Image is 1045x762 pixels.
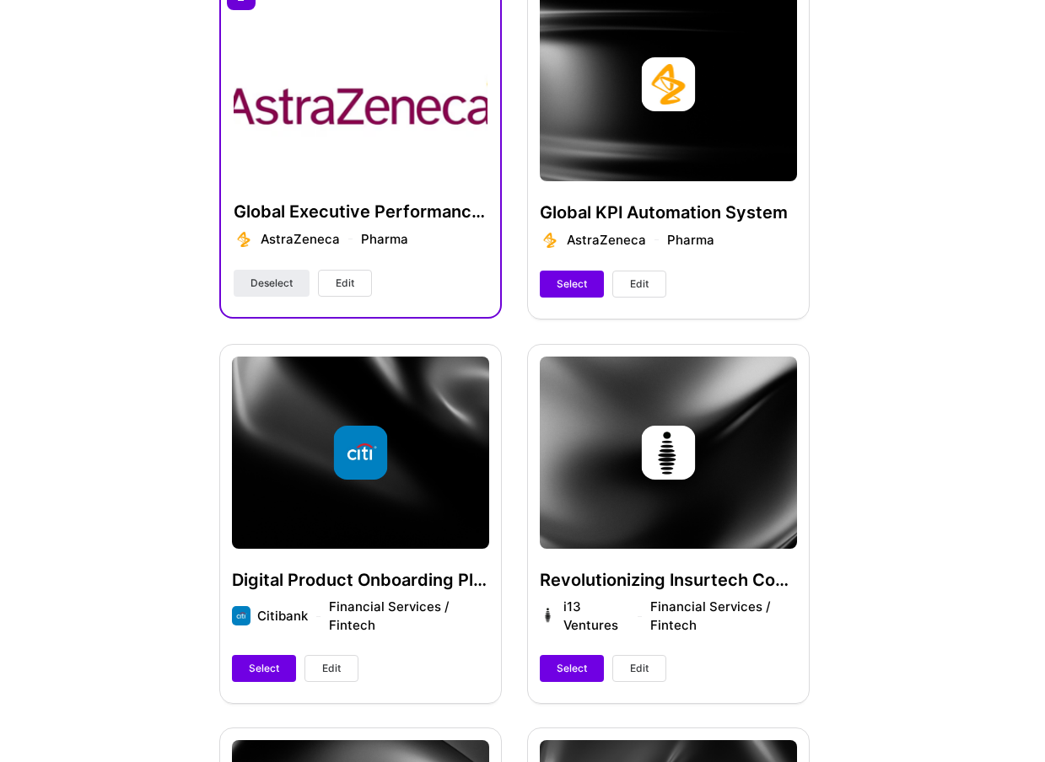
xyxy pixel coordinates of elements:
[318,270,372,297] button: Edit
[250,276,293,291] span: Deselect
[557,276,587,292] span: Select
[304,655,358,682] button: Edit
[540,655,604,682] button: Select
[336,276,354,291] span: Edit
[261,230,408,249] div: AstraZeneca Pharma
[234,270,310,297] button: Deselect
[630,276,649,292] span: Edit
[232,655,296,682] button: Select
[249,661,279,676] span: Select
[557,661,587,676] span: Select
[322,661,341,676] span: Edit
[234,201,487,223] h4: Global Executive Performance Dashboard
[630,661,649,676] span: Edit
[234,229,254,250] img: Company logo
[612,271,666,298] button: Edit
[540,271,604,298] button: Select
[612,655,666,682] button: Edit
